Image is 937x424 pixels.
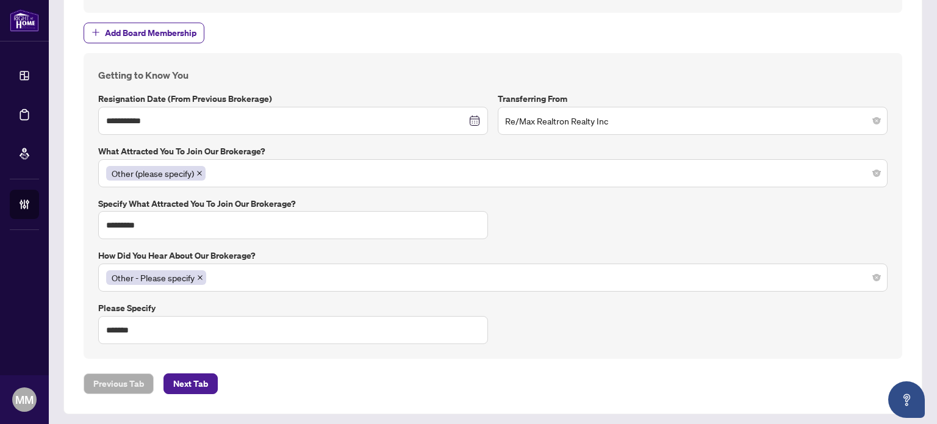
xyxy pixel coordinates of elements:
[873,170,880,177] span: close-circle
[105,23,196,43] span: Add Board Membership
[163,373,218,394] button: Next Tab
[98,145,888,158] label: What attracted you to join our brokerage?
[106,270,206,285] span: Other - Please specify
[505,109,880,132] span: Re/Max Realtron Realty Inc
[873,117,880,124] span: close-circle
[98,197,488,210] label: Specify What attracted you to join our brokerage?
[112,271,195,284] span: Other - Please specify
[10,9,39,32] img: logo
[888,381,925,418] button: Open asap
[112,167,194,180] span: Other (please specify)
[84,23,204,43] button: Add Board Membership
[873,274,880,281] span: close-circle
[84,373,154,394] button: Previous Tab
[98,249,888,262] label: How did you hear about our brokerage?
[106,166,206,181] span: Other (please specify)
[196,170,203,176] span: close
[197,275,203,281] span: close
[173,374,208,393] span: Next Tab
[92,28,100,37] span: plus
[98,68,888,82] h4: Getting to Know You
[15,391,34,408] span: MM
[98,92,488,106] label: Resignation Date (from previous brokerage)
[98,301,488,315] label: Please Specify
[498,92,888,106] label: Transferring From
